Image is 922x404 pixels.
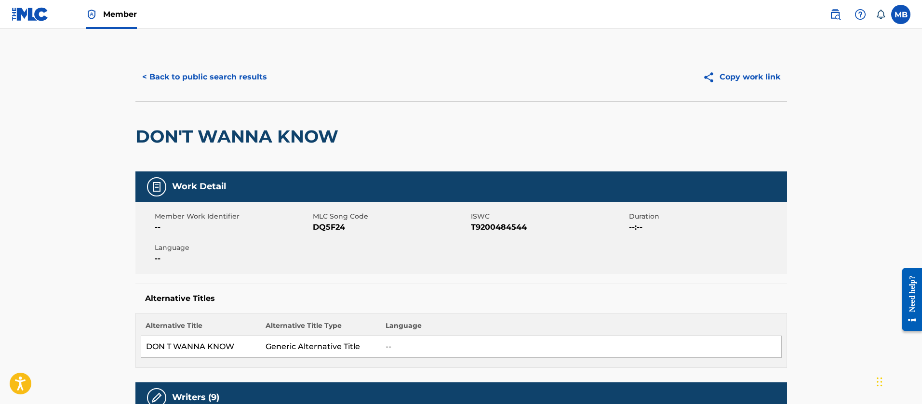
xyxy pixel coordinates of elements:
[12,7,49,21] img: MLC Logo
[381,321,781,336] th: Language
[172,392,219,403] h5: Writers (9)
[855,9,866,20] img: help
[381,336,781,358] td: --
[851,5,870,24] div: Help
[829,9,841,20] img: search
[141,336,261,358] td: DON T WANNA KNOW
[876,10,885,19] div: Notifications
[135,126,343,147] h2: DON'T WANNA KNOW
[151,392,162,404] img: Writers
[696,65,787,89] button: Copy work link
[895,261,922,339] iframe: Resource Center
[145,294,777,303] h5: Alternative Titles
[891,5,910,24] div: User Menu
[155,243,310,253] span: Language
[151,181,162,193] img: Work Detail
[629,211,785,222] span: Duration
[877,367,882,396] div: Drag
[471,211,627,222] span: ISWC
[261,321,381,336] th: Alternative Title Type
[103,9,137,20] span: Member
[313,211,468,222] span: MLC Song Code
[261,336,381,358] td: Generic Alternative Title
[629,222,785,233] span: --:--
[703,71,720,83] img: Copy work link
[826,5,845,24] a: Public Search
[141,321,261,336] th: Alternative Title
[155,253,310,264] span: --
[86,9,97,20] img: Top Rightsholder
[172,181,226,192] h5: Work Detail
[135,65,274,89] button: < Back to public search results
[155,222,310,233] span: --
[471,222,627,233] span: T9200484544
[313,222,468,233] span: DQ5F24
[155,211,310,222] span: Member Work Identifier
[874,358,922,404] iframe: Chat Widget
